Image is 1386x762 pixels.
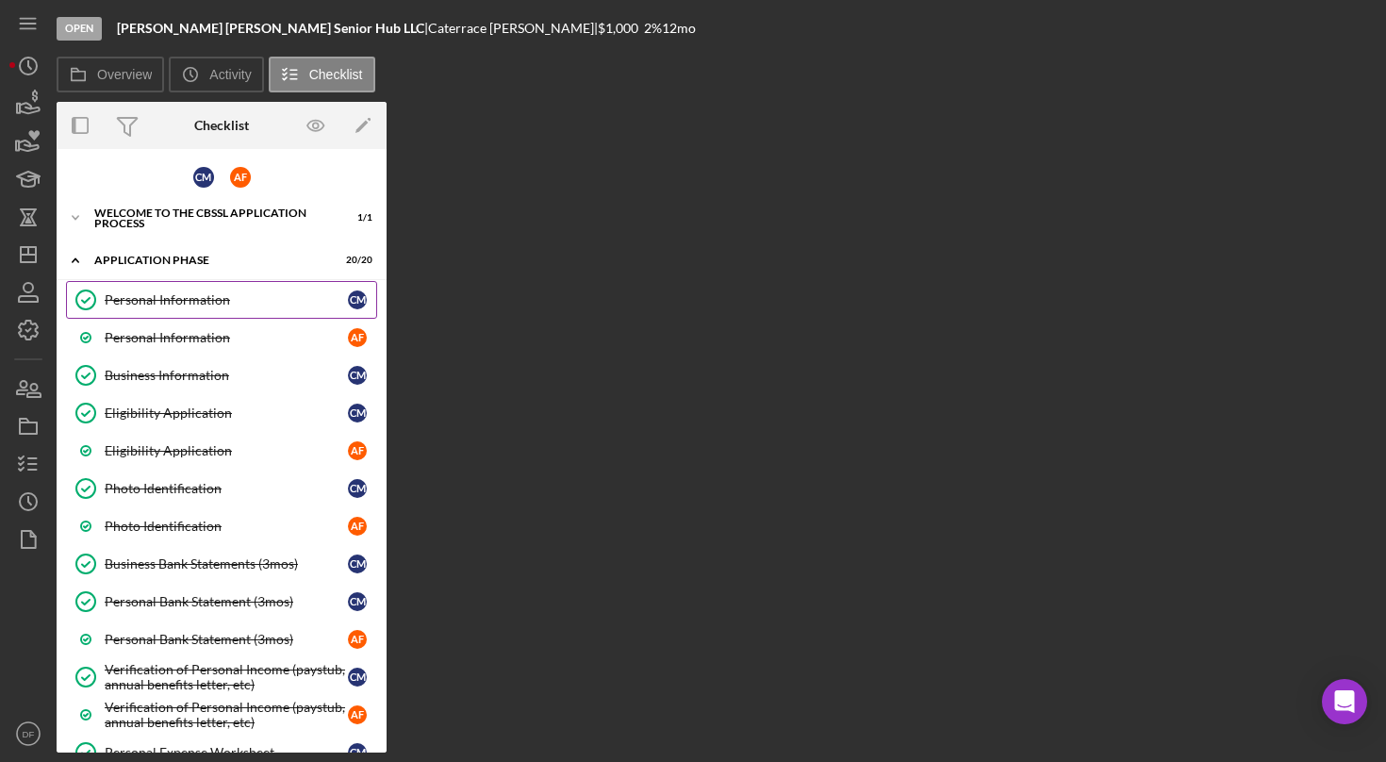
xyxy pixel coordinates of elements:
[94,207,325,229] div: Welcome to the CBSSL Application Process
[66,356,377,394] a: Business InformationCM
[23,729,35,739] text: DF
[66,394,377,432] a: Eligibility ApplicationCM
[348,366,367,385] div: C M
[94,255,325,266] div: Application Phase
[105,330,348,345] div: Personal Information
[269,57,375,92] button: Checklist
[309,67,363,82] label: Checklist
[66,281,377,319] a: Personal InformationCM
[169,57,263,92] button: Activity
[66,621,377,658] a: Personal Bank Statement (3mos)AF
[66,545,377,583] a: Business Bank Statements (3mos)CM
[194,118,249,133] div: Checklist
[348,555,367,573] div: C M
[117,20,424,36] b: [PERSON_NAME] [PERSON_NAME] Senior Hub LLC
[348,668,367,687] div: C M
[348,743,367,762] div: C M
[66,470,377,507] a: Photo IdentificationCM
[230,167,251,188] div: A F
[428,21,598,36] div: Caterrace [PERSON_NAME] |
[209,67,251,82] label: Activity
[105,662,348,692] div: Verification of Personal Income (paystub, annual benefits letter, etc)
[105,519,348,534] div: Photo Identification
[1322,679,1367,724] div: Open Intercom Messenger
[644,21,662,36] div: 2 %
[97,67,152,82] label: Overview
[66,658,377,696] a: Verification of Personal Income (paystub, annual benefits letter, etc)CM
[105,745,348,760] div: Personal Expense Worksheet
[105,406,348,421] div: Eligibility Application
[57,17,102,41] div: Open
[662,21,696,36] div: 12 mo
[338,212,372,224] div: 1 / 1
[117,21,428,36] div: |
[66,583,377,621] a: Personal Bank Statement (3mos)CM
[9,715,47,753] button: DF
[348,328,367,347] div: A F
[66,432,377,470] a: Eligibility ApplicationAF
[105,292,348,307] div: Personal Information
[66,507,377,545] a: Photo IdentificationAF
[348,404,367,422] div: C M
[348,441,367,460] div: A F
[105,443,348,458] div: Eligibility Application
[348,630,367,649] div: A F
[105,594,348,609] div: Personal Bank Statement (3mos)
[105,700,348,730] div: Verification of Personal Income (paystub, annual benefits letter, etc)
[598,20,638,36] span: $1,000
[348,290,367,309] div: C M
[105,556,348,571] div: Business Bank Statements (3mos)
[348,479,367,498] div: C M
[105,481,348,496] div: Photo Identification
[105,368,348,383] div: Business Information
[348,705,367,724] div: A F
[348,517,367,536] div: A F
[66,696,377,734] a: Verification of Personal Income (paystub, annual benefits letter, etc)AF
[57,57,164,92] button: Overview
[105,632,348,647] div: Personal Bank Statement (3mos)
[66,319,377,356] a: Personal InformationAF
[338,255,372,266] div: 20 / 20
[193,167,214,188] div: C M
[348,592,367,611] div: C M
